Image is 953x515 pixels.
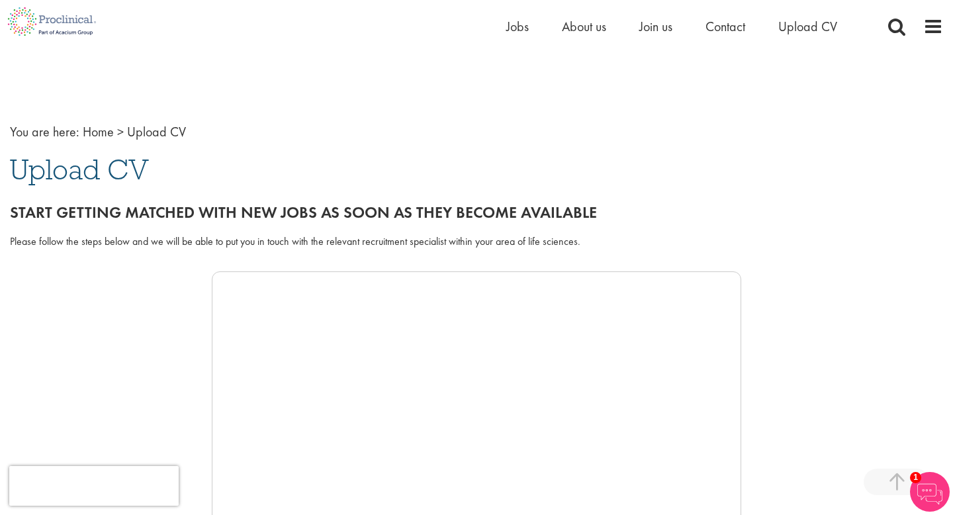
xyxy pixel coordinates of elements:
span: Upload CV [127,123,186,140]
span: 1 [910,472,921,483]
div: Please follow the steps below and we will be able to put you in touch with the relevant recruitme... [10,234,943,250]
h2: Start getting matched with new jobs as soon as they become available [10,204,943,221]
a: Join us [639,18,672,35]
span: Upload CV [10,152,149,187]
a: Jobs [506,18,529,35]
span: > [117,123,124,140]
span: You are here: [10,123,79,140]
a: breadcrumb link [83,123,114,140]
img: Chatbot [910,472,950,512]
a: Upload CV [778,18,837,35]
a: Contact [705,18,745,35]
a: About us [562,18,606,35]
iframe: reCAPTCHA [9,466,179,506]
